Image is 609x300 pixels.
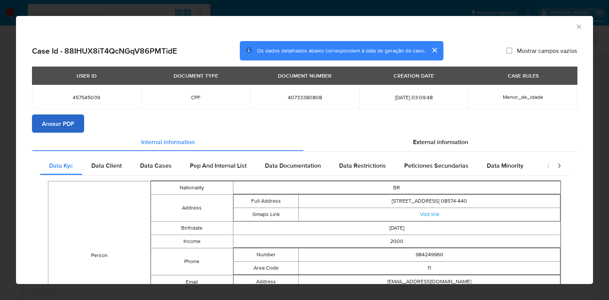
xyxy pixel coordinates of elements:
[420,210,439,218] a: Visit link
[299,275,560,288] td: [EMAIL_ADDRESS][DOMAIN_NAME]
[299,194,560,208] td: [STREET_ADDRESS] 08574-440
[41,94,132,101] span: 457545039
[487,161,523,170] span: Data Minority
[425,41,443,59] button: cerrar
[32,133,577,151] div: Detailed info
[151,248,233,275] td: Phone
[169,69,223,82] div: DOCUMENT TYPE
[233,208,299,221] td: Gmaps Link
[32,114,84,133] button: Anexar PDF
[339,161,386,170] span: Data Restrictions
[413,137,468,146] span: External information
[259,94,350,101] span: 40733380808
[151,221,233,235] td: Birthdate
[265,161,321,170] span: Data Documentation
[368,94,459,101] span: [DATE] 03:09:48
[257,47,425,54] span: Os dados detalhados abaixo correspondem à data de geração do caso.
[16,16,593,284] div: closure-recommendation-modal
[49,161,73,170] span: Data Kyc
[503,93,543,101] span: Menor_de_idade
[389,69,438,82] div: CREATION DATE
[233,221,561,235] td: [DATE]
[273,69,336,82] div: DOCUMENT NUMBER
[233,181,561,194] td: BR
[42,115,74,132] span: Anexar PDF
[233,248,299,261] td: Number
[517,47,577,54] span: Mostrar campos vazios
[233,261,299,275] td: Area Code
[575,23,582,30] button: Fechar a janela
[151,275,233,289] td: Email
[233,275,299,288] td: Address
[233,194,299,208] td: Full Address
[140,161,172,170] span: Data Cases
[150,94,241,101] span: CPF
[404,161,469,170] span: Peticiones Secundarias
[151,235,233,248] td: Income
[503,69,543,82] div: CASE RULES
[233,235,561,248] td: 2000
[40,157,539,175] div: Detailed internal info
[151,181,233,194] td: Nationality
[141,137,195,146] span: Internal information
[151,194,233,221] td: Address
[72,69,101,82] div: USER ID
[299,248,560,261] td: 984249960
[506,48,512,54] input: Mostrar campos vazios
[32,46,177,56] h2: Case Id - 88IHUX8iT4QcNGqV86PMTidE
[299,261,560,275] td: 11
[91,161,122,170] span: Data Client
[190,161,247,170] span: Pep And Internal List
